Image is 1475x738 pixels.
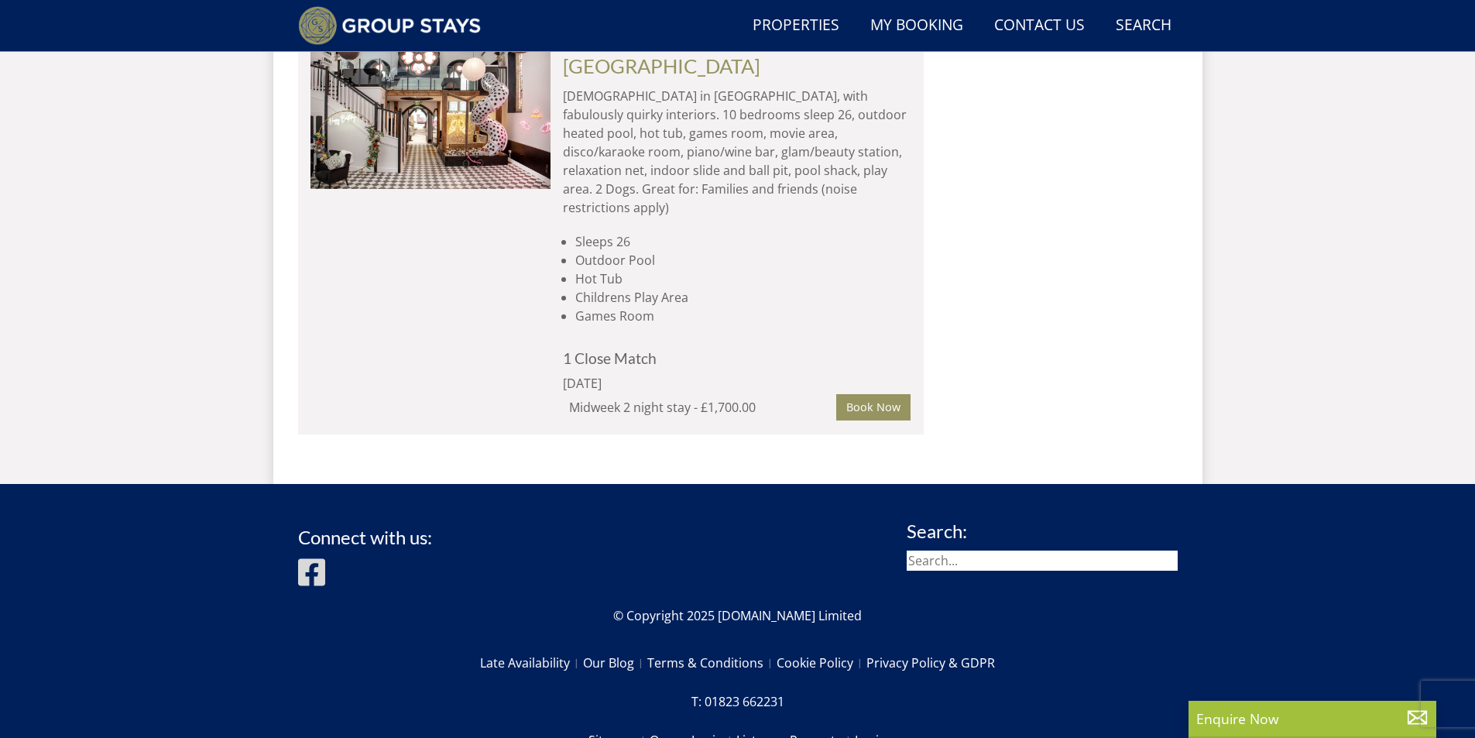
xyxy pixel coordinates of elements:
[310,33,551,188] img: Heavenly-Palooza-Somerset-sleeps-23.original.jpg
[298,527,432,547] h3: Connect with us:
[647,650,777,676] a: Terms & Conditions
[777,650,866,676] a: Cookie Policy
[575,288,911,307] li: Childrens Play Area
[907,521,1178,541] h3: Search:
[563,54,760,77] a: [GEOGRAPHIC_DATA]
[298,6,482,45] img: Group Stays
[563,374,772,393] div: [DATE]
[1196,709,1429,729] p: Enquire Now
[864,9,969,43] a: My Booking
[746,9,846,43] a: Properties
[480,650,583,676] a: Late Availability
[563,33,764,77] span: -
[836,394,911,420] a: Book Now
[298,606,1178,625] p: © Copyright 2025 [DOMAIN_NAME] Limited
[866,650,995,676] a: Privacy Policy & GDPR
[1110,9,1178,43] a: Search
[575,307,911,325] li: Games Room
[563,87,911,217] p: [DEMOGRAPHIC_DATA] in [GEOGRAPHIC_DATA], with fabulously quirky interiors. 10 bedrooms sleep 26, ...
[575,232,911,251] li: Sleeps 26
[691,688,784,715] a: T: 01823 662231
[575,269,911,288] li: Hot Tub
[563,350,911,366] h4: 1 Close Match
[569,398,837,417] div: Midweek 2 night stay - £1,700.00
[907,551,1178,571] input: Search...
[298,557,325,588] img: Facebook
[988,9,1091,43] a: Contact Us
[583,650,647,676] a: Our Blog
[575,251,911,269] li: Outdoor Pool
